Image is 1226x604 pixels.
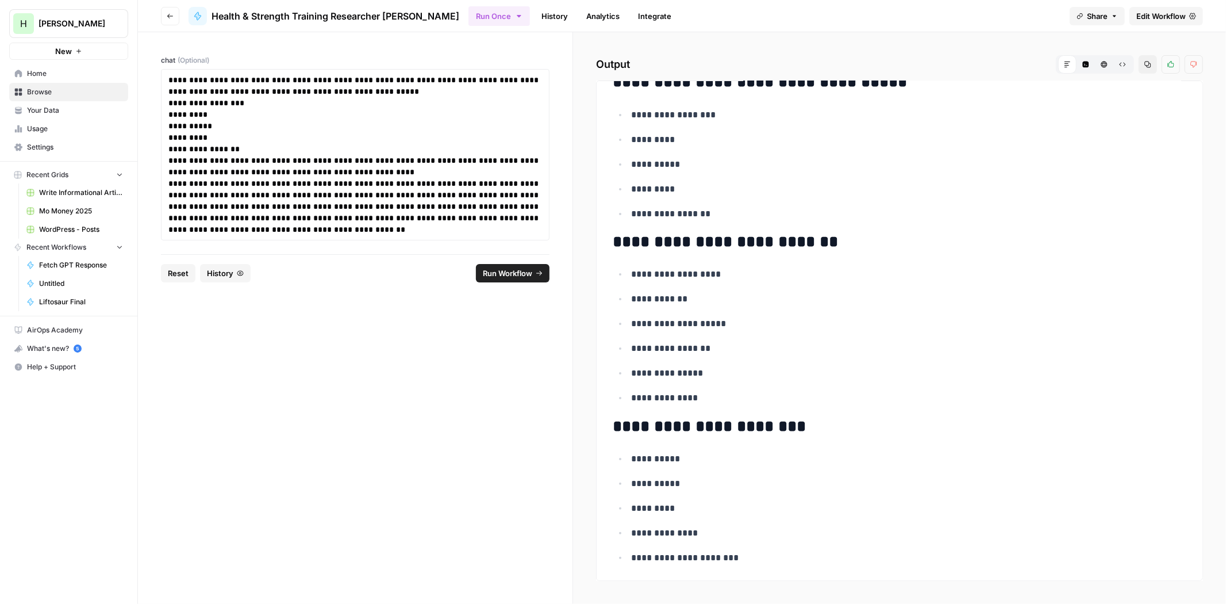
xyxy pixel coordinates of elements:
a: Integrate [631,7,678,25]
span: Recent Workflows [26,242,86,253]
button: New [9,43,128,60]
span: Mo Money 2025 [39,206,123,216]
span: WordPress - Posts [39,224,123,235]
span: Help + Support [27,362,123,372]
span: Home [27,68,123,79]
h2: Output [596,55,1203,74]
span: Health & Strength Training Researcher [PERSON_NAME] [212,9,459,23]
span: Untitled [39,278,123,289]
a: Home [9,64,128,83]
a: Fetch GPT Response [21,256,128,274]
a: Your Data [9,101,128,120]
button: History [200,264,251,282]
span: [PERSON_NAME] [39,18,108,29]
span: New [55,45,72,57]
span: H [20,17,27,30]
button: Run Once [468,6,530,26]
span: (Optional) [178,55,209,66]
span: Edit Workflow [1136,10,1186,22]
span: History [207,267,233,279]
span: Fetch GPT Response [39,260,123,270]
button: Recent Grids [9,166,128,184]
a: 5 [74,345,82,353]
span: Usage [27,124,123,134]
button: Help + Support [9,358,128,376]
span: Reset [168,267,189,279]
button: Recent Workflows [9,239,128,256]
a: Write Informational Article [21,184,128,202]
a: Settings [9,138,128,156]
a: WordPress - Posts [21,220,128,239]
text: 5 [76,346,79,351]
a: Edit Workflow [1129,7,1203,25]
a: Analytics [579,7,627,25]
a: AirOps Academy [9,321,128,339]
span: Settings [27,142,123,152]
span: Run Workflow [483,267,532,279]
span: Browse [27,87,123,97]
a: Mo Money 2025 [21,202,128,220]
button: Workspace: Hasbrook [9,9,128,38]
label: chat [161,55,549,66]
span: Recent Grids [26,170,68,180]
span: Share [1087,10,1108,22]
button: Share [1070,7,1125,25]
button: Run Workflow [476,264,549,282]
a: Browse [9,83,128,101]
a: Health & Strength Training Researcher [PERSON_NAME] [189,7,459,25]
a: Usage [9,120,128,138]
a: Untitled [21,274,128,293]
span: AirOps Academy [27,325,123,335]
a: History [535,7,575,25]
a: Liftosaur Final [21,293,128,311]
span: Your Data [27,105,123,116]
span: Write Informational Article [39,188,123,198]
div: What's new? [10,340,128,357]
button: What's new? 5 [9,339,128,358]
button: Reset [161,264,195,282]
span: Liftosaur Final [39,297,123,307]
